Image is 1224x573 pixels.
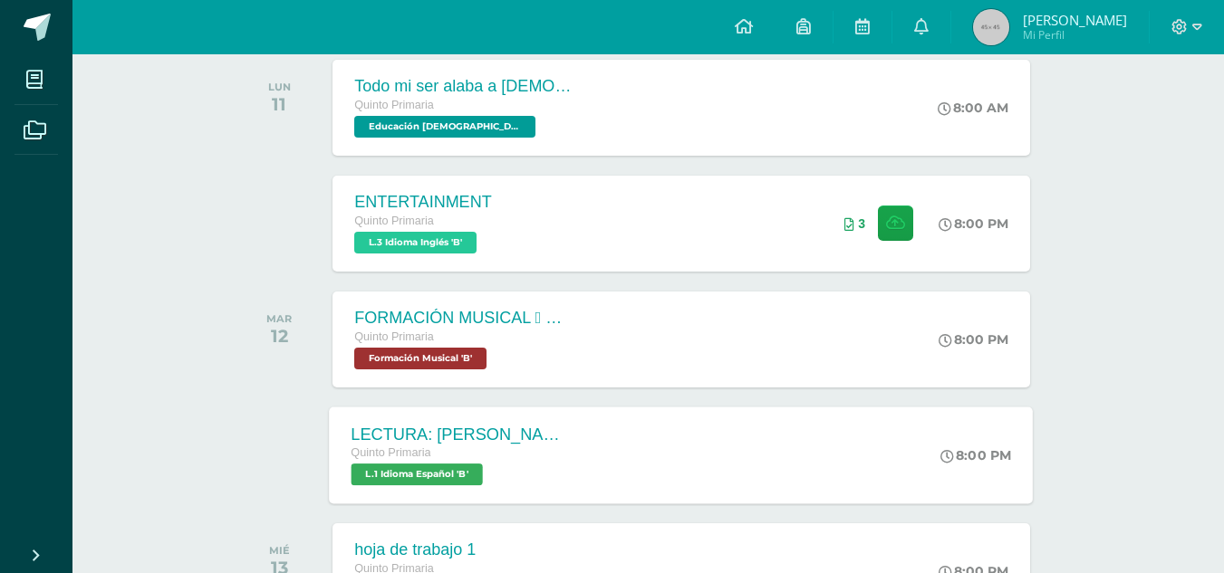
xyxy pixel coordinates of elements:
span: Quinto Primaria [354,330,434,343]
span: L.1 Idioma Español 'B' [352,463,483,485]
span: Formación Musical 'B' [354,348,487,369]
div: MIÉ [269,544,290,557]
span: [PERSON_NAME] [1023,11,1127,29]
div: Todo mi ser alaba a [DEMOGRAPHIC_DATA] [354,77,572,96]
span: Quinto Primaria [354,215,434,227]
div: 8:00 PM [939,215,1008,232]
span: Educación Cristiana 'B' [354,116,535,138]
div: ENTERTAINMENT [354,193,491,212]
div: 8:00 PM [941,447,1012,463]
span: 3 [858,216,865,231]
span: L.3 Idioma Inglés 'B' [354,232,477,253]
div: hoja de trabajo 1 [354,540,534,559]
div: 12 [266,325,292,347]
div: 11 [268,93,291,115]
span: Mi Perfil [1023,27,1127,43]
div: 8:00 AM [938,100,1008,116]
div: LUN [268,81,291,93]
div: LECTURA: [PERSON_NAME] EL DIBUJANTE [352,425,571,444]
div: 8:00 PM [939,331,1008,348]
div: FORMACIÓN MUSICAL  EJERCICIO RITMICO [354,309,572,328]
span: Quinto Primaria [354,99,434,111]
img: 45x45 [973,9,1009,45]
div: Archivos entregados [844,216,865,231]
div: MAR [266,312,292,325]
span: Quinto Primaria [352,446,431,459]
